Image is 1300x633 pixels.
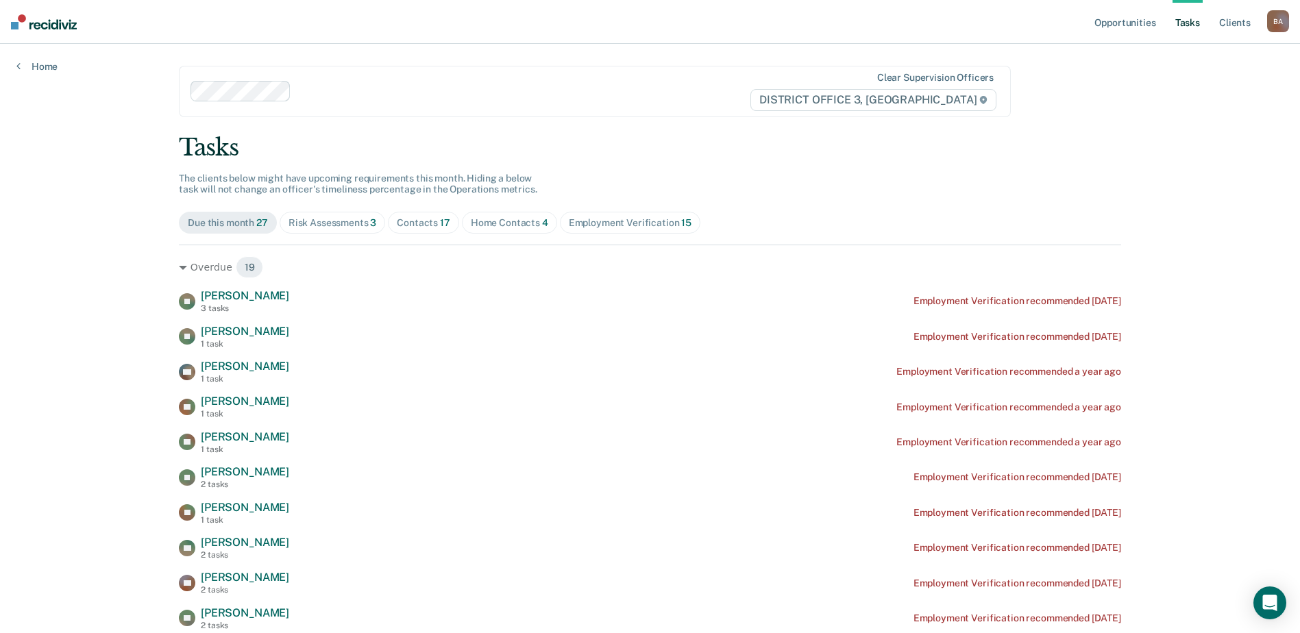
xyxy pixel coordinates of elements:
span: DISTRICT OFFICE 3, [GEOGRAPHIC_DATA] [750,89,996,111]
span: The clients below might have upcoming requirements this month. Hiding a below task will not chang... [179,173,537,195]
div: 1 task [201,409,289,419]
div: Employment Verification recommended [DATE] [913,612,1121,624]
div: Employment Verification recommended a year ago [896,401,1121,413]
div: 2 tasks [201,621,289,630]
div: Tasks [179,134,1121,162]
div: Due this month [188,217,268,229]
div: 2 tasks [201,480,289,489]
span: [PERSON_NAME] [201,289,289,302]
span: [PERSON_NAME] [201,465,289,478]
div: Home Contacts [471,217,548,229]
button: BA [1267,10,1289,32]
div: Employment Verification [569,217,691,229]
div: Employment Verification recommended [DATE] [913,578,1121,589]
span: 17 [440,217,450,228]
div: Employment Verification recommended a year ago [896,436,1121,448]
span: [PERSON_NAME] [201,571,289,584]
div: 2 tasks [201,585,289,595]
div: Overdue 19 [179,256,1121,278]
span: [PERSON_NAME] [201,430,289,443]
div: Employment Verification recommended [DATE] [913,542,1121,554]
span: [PERSON_NAME] [201,501,289,514]
span: [PERSON_NAME] [201,536,289,549]
div: 3 tasks [201,303,289,313]
div: B A [1267,10,1289,32]
span: 27 [256,217,268,228]
div: Employment Verification recommended a year ago [896,366,1121,377]
div: 2 tasks [201,550,289,560]
div: Employment Verification recommended [DATE] [913,331,1121,343]
div: Clear supervision officers [877,72,994,84]
span: 4 [542,217,548,228]
span: 3 [370,217,376,228]
div: 1 task [201,515,289,525]
a: Home [16,60,58,73]
div: Employment Verification recommended [DATE] [913,507,1121,519]
span: [PERSON_NAME] [201,325,289,338]
div: 1 task [201,445,289,454]
span: [PERSON_NAME] [201,395,289,408]
div: Employment Verification recommended [DATE] [913,295,1121,307]
span: [PERSON_NAME] [201,606,289,619]
div: Contacts [397,217,450,229]
span: 15 [681,217,691,228]
span: [PERSON_NAME] [201,360,289,373]
div: Open Intercom Messenger [1253,586,1286,619]
img: Recidiviz [11,14,77,29]
div: 1 task [201,374,289,384]
div: 1 task [201,339,289,349]
div: Risk Assessments [289,217,377,229]
span: 19 [236,256,264,278]
div: Employment Verification recommended [DATE] [913,471,1121,483]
